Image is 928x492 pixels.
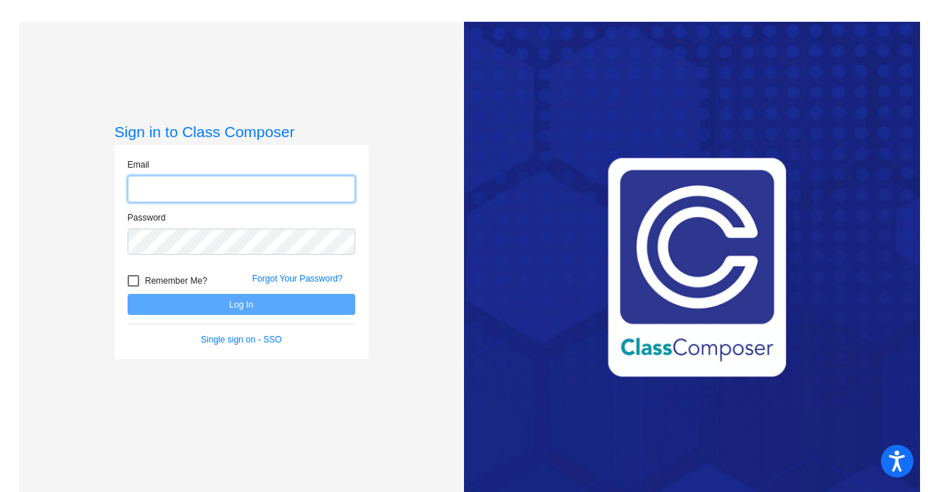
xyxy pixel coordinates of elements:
h3: Sign in to Class Composer [115,123,368,141]
label: Password [128,211,166,224]
a: Single sign on - SSO [201,335,281,345]
a: Forgot Your Password? [252,274,343,284]
span: Remember Me? [145,272,207,290]
button: Log In [128,294,355,315]
label: Email [128,158,149,171]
